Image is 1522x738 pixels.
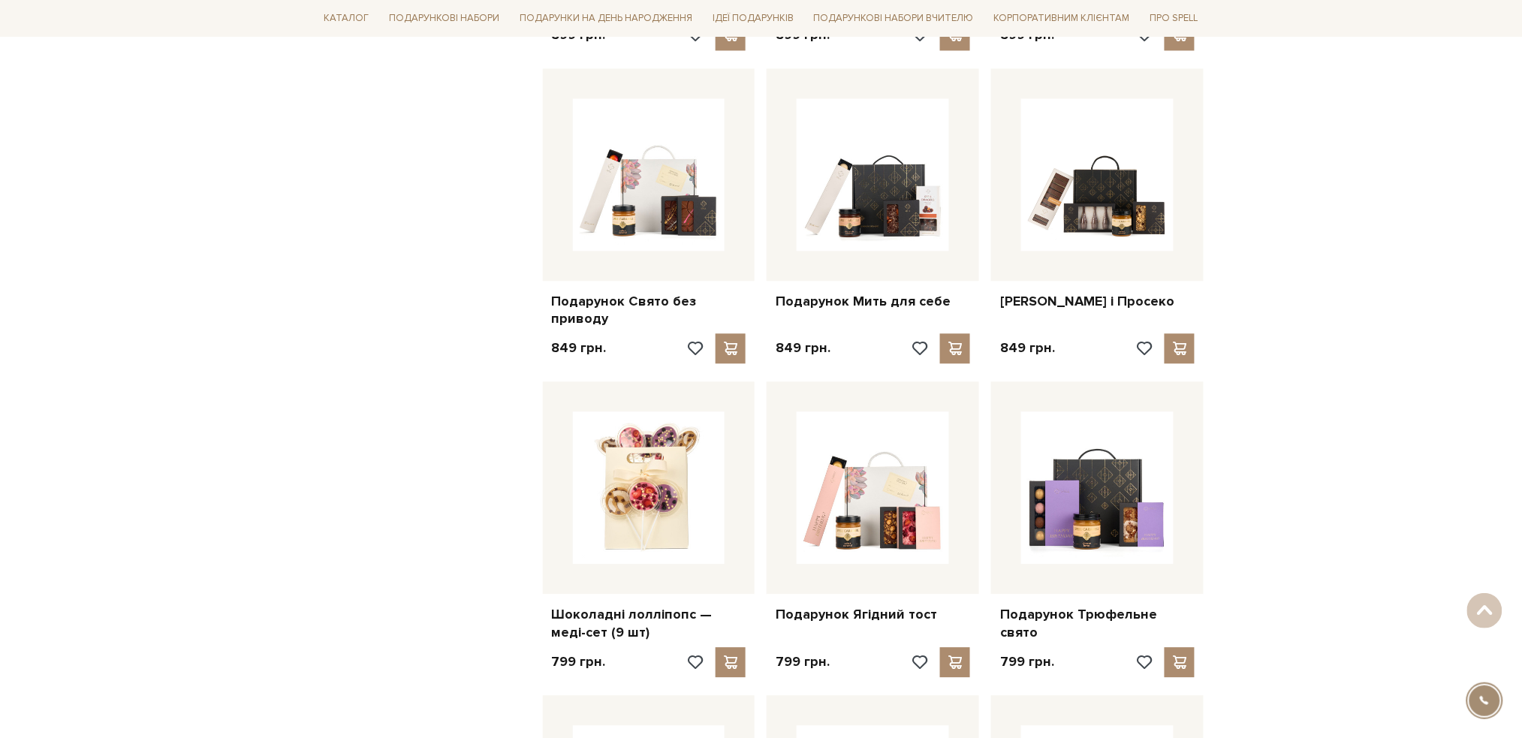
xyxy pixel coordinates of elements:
[552,339,607,357] p: 849 грн.
[776,606,970,623] a: Подарунок Ягідний тост
[318,8,375,31] a: Каталог
[776,653,830,670] p: 799 грн.
[707,8,800,31] a: Ідеї подарунків
[776,293,970,310] a: Подарунок Мить для себе
[1144,8,1204,31] a: Про Spell
[1000,606,1195,641] a: Подарунок Трюфельне свято
[1000,653,1054,670] p: 799 грн.
[808,6,980,32] a: Подарункові набори Вчителю
[552,606,746,641] a: Шоколадні лолліпопс — меді-сет (9 шт)
[383,8,505,31] a: Подарункові набори
[552,293,746,328] a: Подарунок Свято без приводу
[988,8,1136,31] a: Корпоративним клієнтам
[776,339,830,357] p: 849 грн.
[1000,339,1055,357] p: 849 грн.
[552,653,606,670] p: 799 грн.
[1000,293,1195,310] a: [PERSON_NAME] і Просеко
[514,8,698,31] a: Подарунки на День народження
